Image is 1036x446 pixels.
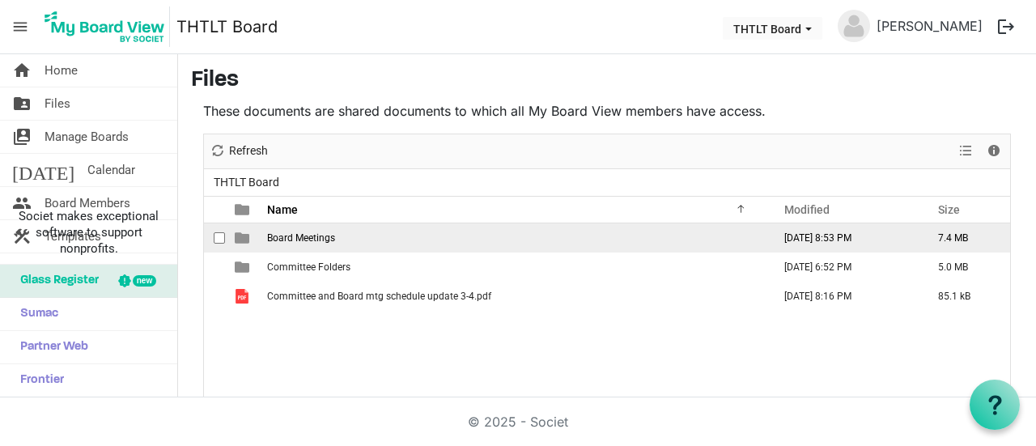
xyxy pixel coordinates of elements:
[262,282,767,311] td: Committee and Board mtg schedule update 3-4.pdf is template cell column header Name
[12,298,58,330] span: Sumac
[468,414,568,430] a: © 2025 - Societ
[267,261,350,273] span: Committee Folders
[983,141,1005,161] button: Details
[784,203,830,216] span: Modified
[870,10,989,42] a: [PERSON_NAME]
[203,101,1011,121] p: These documents are shared documents to which all My Board View members have access.
[953,134,980,168] div: View
[767,223,921,253] td: February 13, 2025 8:53 PM column header Modified
[12,364,64,397] span: Frontier
[267,232,335,244] span: Board Meetings
[938,203,960,216] span: Size
[921,223,1010,253] td: 7.4 MB is template cell column header Size
[723,17,822,40] button: THTLT Board dropdownbutton
[921,282,1010,311] td: 85.1 kB is template cell column header Size
[45,121,129,153] span: Manage Boards
[87,154,135,186] span: Calendar
[262,223,767,253] td: Board Meetings is template cell column header Name
[204,223,225,253] td: checkbox
[12,87,32,120] span: folder_shared
[225,223,262,253] td: is template cell column header type
[204,253,225,282] td: checkbox
[133,275,156,287] div: new
[262,253,767,282] td: Committee Folders is template cell column header Name
[204,134,274,168] div: Refresh
[7,208,170,257] span: Societ makes exceptional software to support nonprofits.
[838,10,870,42] img: no-profile-picture.svg
[989,10,1023,44] button: logout
[956,141,975,161] button: View dropdownbutton
[12,54,32,87] span: home
[12,154,74,186] span: [DATE]
[12,331,88,363] span: Partner Web
[45,187,130,219] span: Board Members
[207,141,271,161] button: Refresh
[45,54,78,87] span: Home
[204,282,225,311] td: checkbox
[225,253,262,282] td: is template cell column header type
[40,6,170,47] img: My Board View Logo
[40,6,176,47] a: My Board View Logo
[227,141,270,161] span: Refresh
[225,282,262,311] td: is template cell column header type
[12,187,32,219] span: people
[267,291,491,302] span: Committee and Board mtg schedule update 3-4.pdf
[980,134,1008,168] div: Details
[45,87,70,120] span: Files
[176,11,278,43] a: THTLT Board
[921,253,1010,282] td: 5.0 MB is template cell column header Size
[267,203,298,216] span: Name
[5,11,36,42] span: menu
[191,67,1023,95] h3: Files
[12,265,99,297] span: Glass Register
[767,253,921,282] td: February 13, 2025 6:52 PM column header Modified
[210,172,282,193] span: THTLT Board
[12,121,32,153] span: switch_account
[767,282,921,311] td: March 04, 2025 8:16 PM column header Modified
